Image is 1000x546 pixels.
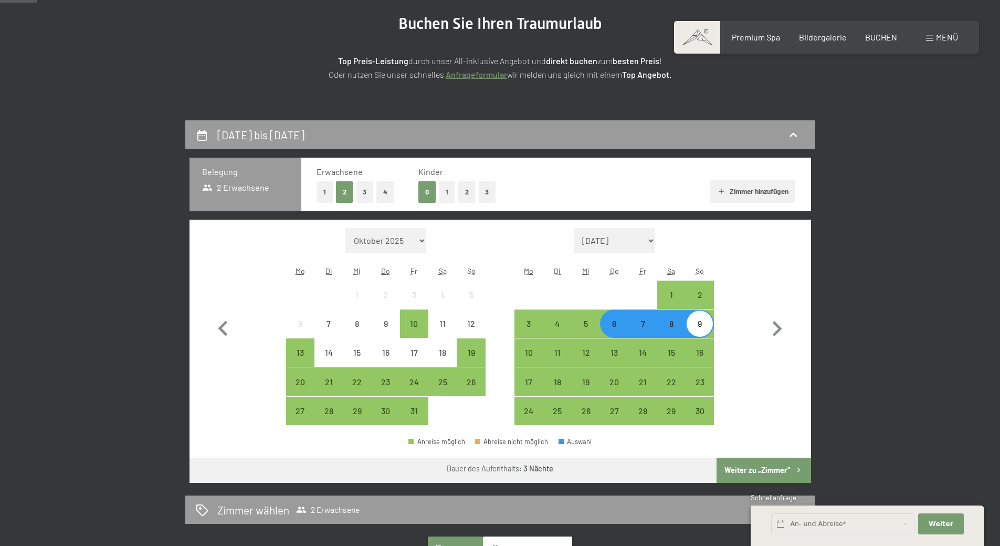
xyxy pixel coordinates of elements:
[343,310,371,338] div: Anreise nicht möglich
[428,281,457,309] div: Anreise nicht möglich
[628,338,657,367] div: Anreise möglich
[657,367,686,396] div: Sat Nov 22 2025
[372,310,400,338] div: Thu Oct 09 2025
[543,310,572,338] div: Anreise möglich
[287,378,313,404] div: 20
[401,378,427,404] div: 24
[751,493,796,502] span: Schnellanfrage
[457,367,485,396] div: Sun Oct 26 2025
[314,338,343,367] div: Tue Oct 14 2025
[628,367,657,396] div: Fri Nov 21 2025
[457,310,485,338] div: Anreise nicht möglich
[628,397,657,425] div: Anreise möglich
[344,348,370,375] div: 15
[865,32,897,42] span: BUCHEN
[343,367,371,396] div: Anreise möglich
[613,56,659,66] strong: besten Preis
[514,367,543,396] div: Anreise möglich
[343,310,371,338] div: Wed Oct 08 2025
[687,378,713,404] div: 23
[343,338,371,367] div: Wed Oct 15 2025
[343,397,371,425] div: Wed Oct 29 2025
[314,367,343,396] div: Tue Oct 21 2025
[929,519,953,529] span: Weiter
[296,266,305,275] abbr: Montag
[657,367,686,396] div: Anreise möglich
[467,266,476,275] abbr: Sonntag
[446,69,507,79] a: Anfrageformular
[408,438,465,445] div: Anreise möglich
[543,310,572,338] div: Tue Nov 04 2025
[601,407,627,433] div: 27
[628,397,657,425] div: Fri Nov 28 2025
[286,310,314,338] div: Mon Oct 06 2025
[543,338,572,367] div: Tue Nov 11 2025
[686,397,714,425] div: Sun Nov 30 2025
[573,320,599,346] div: 5
[686,310,714,338] div: Anreise möglich
[401,320,427,346] div: 10
[372,281,400,309] div: Anreise nicht möglich
[572,367,600,396] div: Wed Nov 19 2025
[686,397,714,425] div: Anreise möglich
[428,310,457,338] div: Anreise nicht möglich
[515,378,542,404] div: 17
[799,32,847,42] a: Bildergalerie
[658,348,685,375] div: 15
[732,32,780,42] a: Premium Spa
[286,338,314,367] div: Mon Oct 13 2025
[657,281,686,309] div: Sat Nov 01 2025
[400,281,428,309] div: Fri Oct 03 2025
[546,56,597,66] strong: direkt buchen
[628,310,657,338] div: Anreise möglich
[356,181,374,203] button: 3
[658,291,685,317] div: 1
[373,378,399,404] div: 23
[372,397,400,425] div: Anreise möglich
[410,266,417,275] abbr: Freitag
[628,310,657,338] div: Fri Nov 07 2025
[400,310,428,338] div: Fri Oct 10 2025
[401,291,427,317] div: 3
[315,320,342,346] div: 7
[600,338,628,367] div: Thu Nov 13 2025
[657,310,686,338] div: Sat Nov 08 2025
[543,367,572,396] div: Tue Nov 18 2025
[601,378,627,404] div: 20
[429,320,456,346] div: 11
[523,464,553,473] b: 3 Nächte
[515,320,542,346] div: 3
[687,320,713,346] div: 9
[687,348,713,375] div: 16
[315,407,342,433] div: 28
[544,320,571,346] div: 4
[600,310,628,338] div: Anreise möglich
[372,367,400,396] div: Thu Oct 23 2025
[524,266,533,275] abbr: Montag
[457,281,485,309] div: Anreise nicht möglich
[573,407,599,433] div: 26
[657,397,686,425] div: Anreise möglich
[401,348,427,375] div: 17
[202,182,270,193] span: 2 Erwachsene
[400,338,428,367] div: Anreise nicht möglich
[762,228,792,426] button: Nächster Monat
[686,367,714,396] div: Anreise möglich
[458,181,476,203] button: 2
[428,367,457,396] div: Anreise möglich
[400,338,428,367] div: Fri Oct 17 2025
[400,397,428,425] div: Anreise möglich
[573,348,599,375] div: 12
[628,367,657,396] div: Anreise möglich
[687,291,713,317] div: 2
[353,266,361,275] abbr: Mittwoch
[515,407,542,433] div: 24
[286,310,314,338] div: Anreise nicht möglich
[514,338,543,367] div: Mon Nov 10 2025
[601,320,627,346] div: 6
[439,181,455,203] button: 1
[372,338,400,367] div: Thu Oct 16 2025
[514,367,543,396] div: Mon Nov 17 2025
